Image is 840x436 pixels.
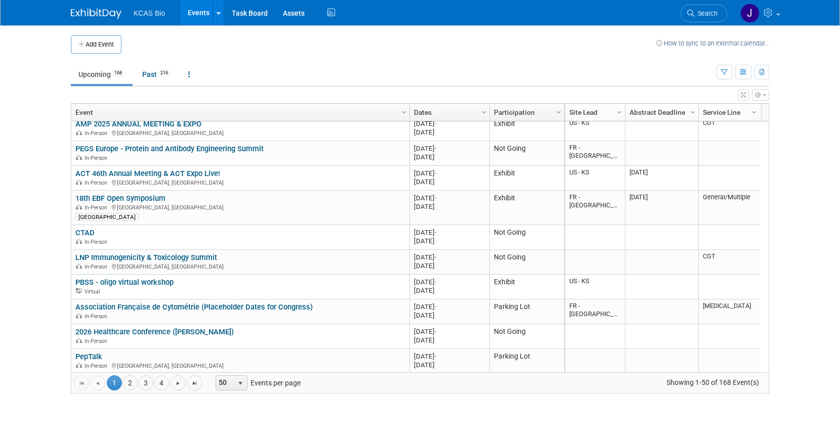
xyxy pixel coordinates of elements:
[75,228,95,237] a: CTAD
[414,286,485,295] div: [DATE]
[76,363,82,368] img: In-Person Event
[414,144,485,153] div: [DATE]
[71,9,121,19] img: ExhibitDay
[489,349,564,374] td: Parking Lot
[625,191,698,225] td: [DATE]
[216,376,233,390] span: 50
[85,239,110,245] span: In-Person
[107,375,122,390] span: 1
[75,213,139,221] div: [GEOGRAPHIC_DATA]
[191,379,199,387] span: Go to the last page
[154,375,169,390] a: 4
[414,194,485,202] div: [DATE]
[75,104,403,121] a: Event
[698,116,760,141] td: CGT
[435,328,437,335] span: -
[694,10,718,17] span: Search
[414,311,485,320] div: [DATE]
[698,250,760,275] td: CGT
[625,166,698,191] td: [DATE]
[629,104,692,121] a: Abstract Deadline
[565,166,625,191] td: US - KS
[76,313,82,318] img: In-Person Event
[489,324,564,349] td: Not Going
[85,338,110,344] span: In-Person
[75,194,165,203] a: 18th EBF Open Symposium
[414,128,485,137] div: [DATE]
[399,104,410,119] a: Column Settings
[236,379,244,387] span: select
[554,104,565,119] a: Column Settings
[71,65,133,84] a: Upcoming168
[414,169,485,178] div: [DATE]
[85,313,110,320] span: In-Person
[85,363,110,369] span: In-Person
[489,225,564,250] td: Not Going
[414,104,483,121] a: Dates
[489,116,564,141] td: Exhibit
[688,104,699,119] a: Column Settings
[157,69,171,77] span: 216
[85,288,103,295] span: Virtual
[76,338,82,343] img: In-Person Event
[76,239,82,244] img: In-Person Event
[74,375,89,390] a: Go to the first page
[435,278,437,286] span: -
[414,202,485,211] div: [DATE]
[435,145,437,152] span: -
[76,130,82,135] img: In-Person Event
[414,302,485,311] div: [DATE]
[75,361,405,370] div: [GEOGRAPHIC_DATA], [GEOGRAPHIC_DATA]
[689,108,697,116] span: Column Settings
[414,237,485,245] div: [DATE]
[90,375,105,390] a: Go to the previous page
[414,336,485,344] div: [DATE]
[138,375,153,390] a: 3
[435,353,437,360] span: -
[134,9,165,17] span: KCAS Bio
[76,264,82,269] img: In-Person Event
[75,327,234,336] a: 2026 Healthcare Conference ([PERSON_NAME])
[203,375,311,390] span: Events per page
[494,104,558,121] a: Participation
[435,169,437,177] span: -
[414,327,485,336] div: [DATE]
[414,228,485,237] div: [DATE]
[75,178,405,187] div: [GEOGRAPHIC_DATA], [GEOGRAPHIC_DATA]
[77,379,86,387] span: Go to the first page
[76,204,82,209] img: In-Person Event
[565,116,625,141] td: US - KS
[85,180,110,186] span: In-Person
[85,204,110,211] span: In-Person
[187,375,202,390] a: Go to the last page
[85,130,110,137] span: In-Person
[435,303,437,311] span: -
[681,5,727,22] a: Search
[489,191,564,225] td: Exhibit
[75,128,405,137] div: [GEOGRAPHIC_DATA], [GEOGRAPHIC_DATA]
[480,108,488,116] span: Column Settings
[76,155,82,160] img: In-Person Event
[71,35,121,54] button: Add Event
[435,229,437,236] span: -
[479,104,490,119] a: Column Settings
[75,278,174,287] a: PBSS - oligo virtual workshop
[414,361,485,369] div: [DATE]
[414,352,485,361] div: [DATE]
[615,108,623,116] span: Column Settings
[414,153,485,161] div: [DATE]
[569,104,618,121] a: Site Lead
[414,253,485,261] div: [DATE]
[489,166,564,191] td: Exhibit
[85,155,110,161] span: In-Person
[174,379,182,387] span: Go to the next page
[435,253,437,261] span: -
[75,262,405,271] div: [GEOGRAPHIC_DATA], [GEOGRAPHIC_DATA]
[414,278,485,286] div: [DATE]
[135,65,179,84] a: Past216
[489,141,564,166] td: Not Going
[565,191,625,225] td: FR - [GEOGRAPHIC_DATA]
[614,104,625,119] a: Column Settings
[435,120,437,127] span: -
[400,108,408,116] span: Column Settings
